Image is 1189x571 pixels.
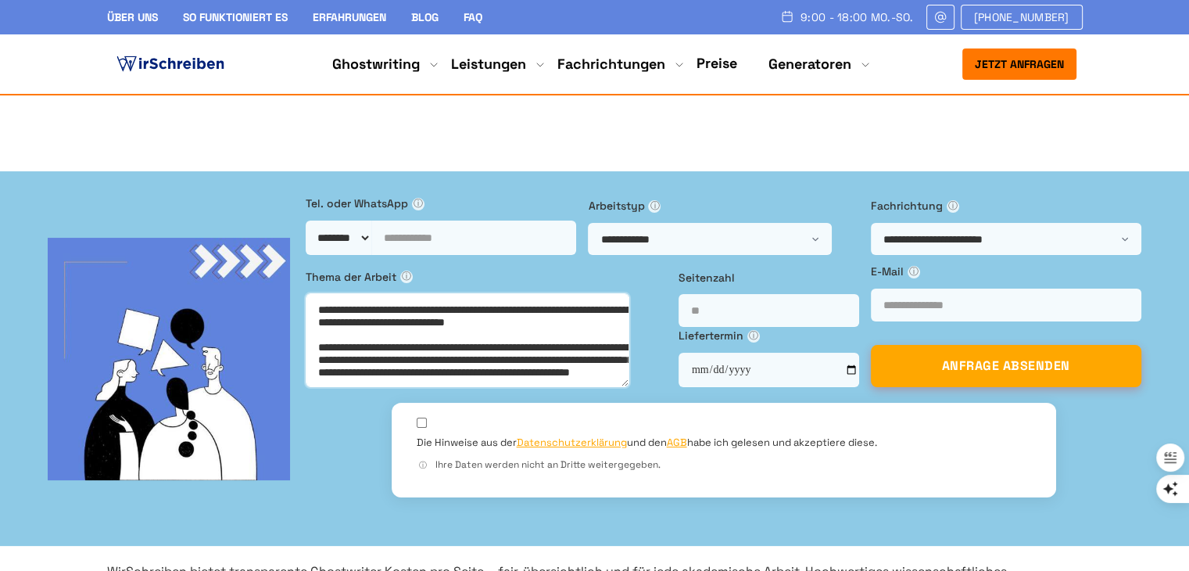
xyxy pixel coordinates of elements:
[933,11,947,23] img: Email
[517,436,627,449] a: Datenschutzerklärung
[183,10,288,24] a: So funktioniert es
[107,10,158,24] a: Über uns
[747,330,760,343] span: ⓘ
[464,10,482,24] a: FAQ
[48,238,290,480] img: bg
[451,55,526,74] a: Leistungen
[648,200,661,213] span: ⓘ
[800,11,914,23] span: 9:00 - 18:00 Mo.-So.
[667,436,687,449] a: AGB
[313,10,386,24] a: Erfahrungen
[871,197,1141,214] label: Fachrichtung
[417,458,1031,472] div: Ihre Daten werden nicht an Dritte weitergegeben.
[679,327,859,344] label: Liefertermin
[871,345,1141,387] button: ANFRAGE ABSENDEN
[332,55,420,74] a: Ghostwriting
[871,263,1141,280] label: E-Mail
[697,54,737,72] a: Preise
[306,195,576,212] label: Tel. oder WhatsApp
[113,52,227,76] img: logo ghostwriter-österreich
[961,5,1083,30] a: [PHONE_NUMBER]
[400,271,413,283] span: ⓘ
[588,197,858,214] label: Arbeitstyp
[306,268,666,285] label: Thema der Arbeit
[557,55,665,74] a: Fachrichtungen
[411,10,439,24] a: Blog
[780,10,794,23] img: Schedule
[768,55,851,74] a: Generatoren
[417,436,877,450] label: Die Hinweise aus der und den habe ich gelesen und akzeptiere diese.
[974,11,1069,23] span: [PHONE_NUMBER]
[417,459,429,472] span: ⓘ
[962,48,1076,80] button: Jetzt anfragen
[908,266,920,278] span: ⓘ
[679,269,859,286] label: Seitenzahl
[412,198,424,210] span: ⓘ
[947,200,959,213] span: ⓘ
